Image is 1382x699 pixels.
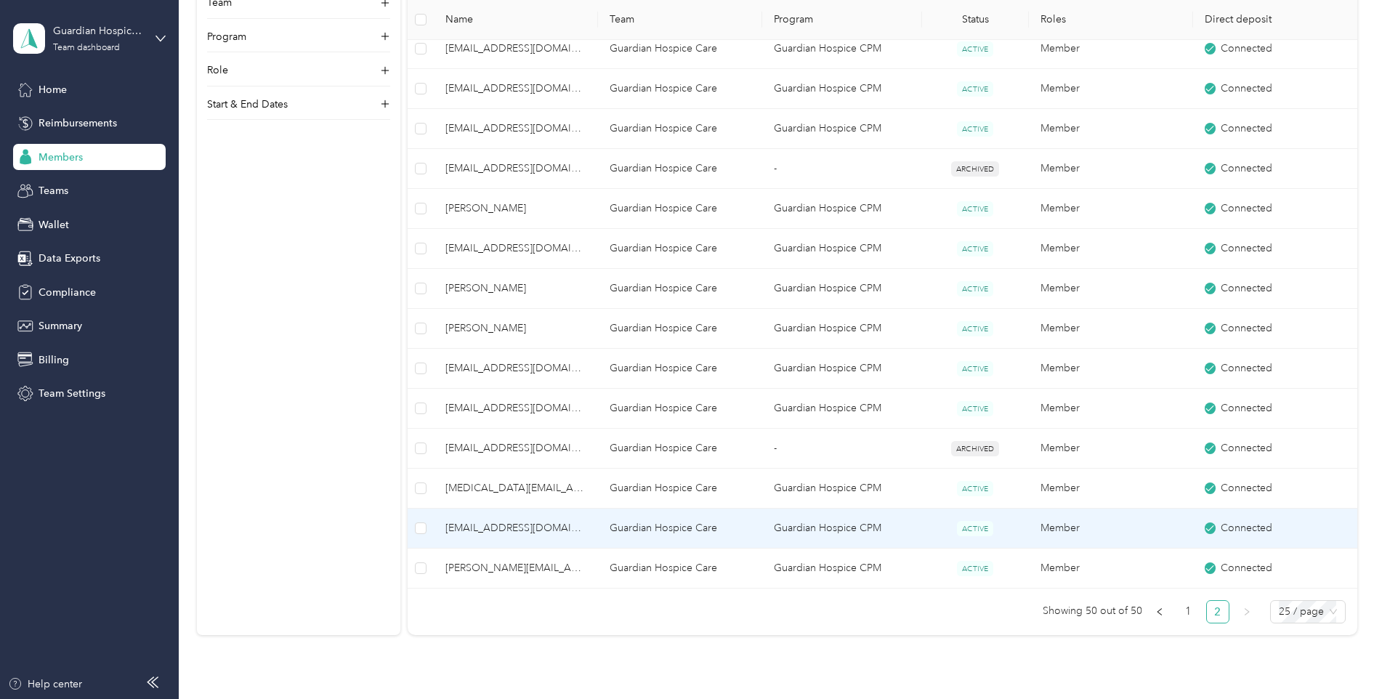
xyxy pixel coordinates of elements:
td: Guardian Hospice Care [598,269,762,309]
td: Member [1029,429,1193,469]
div: Team dashboard [53,44,120,52]
td: Guardian Hospice CPM [762,69,922,109]
span: ACTIVE [957,41,993,57]
td: Guardian Hospice CPM [762,29,922,69]
td: Guardian Hospice CPM [762,269,922,309]
td: Markisha Owens [434,309,598,349]
span: right [1242,607,1251,616]
span: Home [39,82,67,97]
span: Connected [1221,161,1272,177]
td: - [762,429,922,469]
span: [EMAIL_ADDRESS][DOMAIN_NAME] [445,121,586,137]
span: [EMAIL_ADDRESS][DOMAIN_NAME] [445,41,586,57]
span: ACTIVE [957,401,993,416]
p: Start & End Dates [207,97,288,112]
td: Guardian Hospice Care [598,29,762,69]
span: Members [39,150,83,165]
td: Guardian Hospice Care [598,229,762,269]
span: [PERSON_NAME][EMAIL_ADDRESS][DOMAIN_NAME] [445,560,586,576]
td: Member [1029,549,1193,589]
td: Member [1029,149,1193,189]
span: Connected [1221,81,1272,97]
td: Guardian Hospice CPM [762,389,922,429]
td: inaijalee24@gmail.com [434,69,598,109]
td: Member [1029,469,1193,509]
span: Connected [1221,440,1272,456]
td: Guardian Hospice CPM [762,509,922,549]
span: Compliance [39,285,96,300]
td: Marion Merriweather [434,189,598,229]
iframe: Everlance-gr Chat Button Frame [1301,618,1382,699]
a: 1 [1178,601,1200,623]
span: [EMAIL_ADDRESS][DOMAIN_NAME] [445,161,586,177]
p: Program [207,29,246,44]
td: nguyselena@gmail.com [434,109,598,149]
td: Member [1029,509,1193,549]
button: Help center [8,676,82,692]
td: Guardian Hospice Care [598,429,762,469]
td: Guardian Hospice CPM [762,349,922,389]
td: myah201@gmail.com [434,149,598,189]
td: - [762,149,922,189]
td: lrein@guardianhospicepa.com [434,389,598,429]
span: Connected [1221,41,1272,57]
td: Member [1029,309,1193,349]
span: ACTIVE [957,521,993,536]
span: Connected [1221,320,1272,336]
span: [EMAIL_ADDRESS][DOMAIN_NAME] [445,241,586,256]
button: left [1148,600,1171,623]
td: Guardian Hospice CPM [762,469,922,509]
span: Teams [39,183,68,198]
button: right [1235,600,1258,623]
a: 2 [1207,601,1229,623]
span: ACTIVE [957,561,993,576]
span: Name [445,14,586,26]
td: Guardian Hospice CPM [762,549,922,589]
span: [EMAIL_ADDRESS][DOMAIN_NAME] [445,400,586,416]
span: ACTIVE [957,361,993,376]
span: [EMAIL_ADDRESS][DOMAIN_NAME] [445,520,586,536]
span: Wallet [39,217,69,233]
span: [PERSON_NAME] [445,280,586,296]
td: Guardian Hospice CPM [762,189,922,229]
td: yolandawharton@gmail.com [434,229,598,269]
td: Guardian Hospice Care [598,189,762,229]
td: kimberly.wilson68@yahoo.com [434,549,598,589]
span: Connected [1221,121,1272,137]
span: ACTIVE [957,241,993,256]
span: Connected [1221,241,1272,256]
div: Guardian Hospice Care [53,23,144,39]
span: ACTIVE [957,201,993,217]
span: ACTIVE [957,321,993,336]
span: [EMAIL_ADDRESS][DOMAIN_NAME] [445,81,586,97]
td: Guardian Hospice Care [598,389,762,429]
td: reciaj25@gmail.com [434,29,598,69]
span: Data Exports [39,251,100,266]
td: Guardian Hospice Care [598,309,762,349]
td: Guardian Hospice Care [598,509,762,549]
td: Guardian Hospice Care [598,109,762,149]
span: Billing [39,352,69,368]
li: Next Page [1235,600,1258,623]
span: ARCHIVED [951,161,999,177]
td: kyra_oh32@yahoo.com [434,469,598,509]
td: adabyautumn@gmail.com [434,429,598,469]
span: [MEDICAL_DATA][EMAIL_ADDRESS][DOMAIN_NAME] [445,480,586,496]
td: Guardian Hospice CPM [762,309,922,349]
div: Page Size [1270,600,1346,623]
td: Member [1029,29,1193,69]
td: Member [1029,269,1193,309]
td: kiernanriley4@gmail.com [434,349,598,389]
td: Guardian Hospice Care [598,549,762,589]
td: Gina Mattern [434,269,598,309]
span: ACTIVE [957,121,993,137]
span: Showing 50 out of 50 [1043,600,1142,622]
span: [PERSON_NAME] [445,320,586,336]
td: Guardian Hospice CPM [762,109,922,149]
td: Guardian Hospice Care [598,69,762,109]
span: ACTIVE [957,281,993,296]
td: melissarosario30@gmail.com [434,509,598,549]
span: Summary [39,318,82,334]
td: Member [1029,389,1193,429]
